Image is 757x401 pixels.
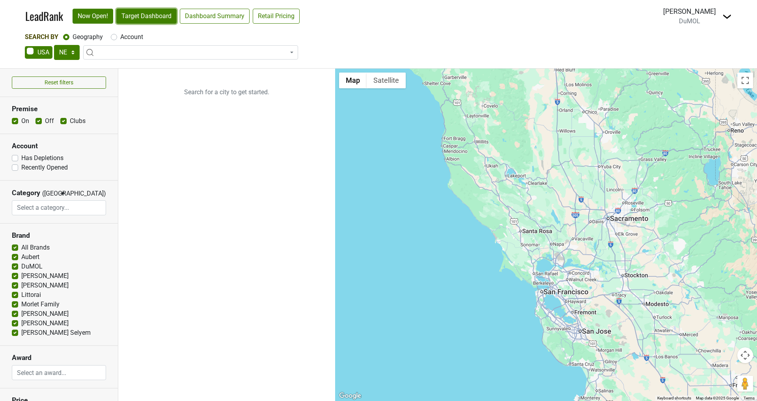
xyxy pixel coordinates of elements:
[21,328,91,338] label: [PERSON_NAME] Selyem
[21,319,69,328] label: [PERSON_NAME]
[60,190,66,197] span: ▼
[45,116,54,126] label: Off
[12,354,106,362] h3: Award
[657,395,691,401] button: Keyboard shortcuts
[367,73,406,88] button: Show satellite imagery
[120,32,143,42] label: Account
[180,9,250,24] a: Dashboard Summary
[337,391,363,401] img: Google
[116,9,177,24] a: Target Dashboard
[12,231,106,240] h3: Brand
[12,76,106,89] button: Reset filters
[21,243,50,252] label: All Brands
[21,116,29,126] label: On
[42,189,58,200] span: ([GEOGRAPHIC_DATA])
[21,271,69,281] label: [PERSON_NAME]
[737,347,753,363] button: Map camera controls
[737,376,753,392] button: Drag Pegman onto the map to open Street View
[21,262,43,271] label: DuMOL
[25,33,58,41] span: Search By
[679,17,700,25] span: DuMOL
[118,69,335,116] p: Search for a city to get started.
[21,252,39,262] label: Aubert
[722,12,732,21] img: Dropdown Menu
[12,105,106,113] h3: Premise
[737,73,753,88] button: Toggle fullscreen view
[21,309,69,319] label: [PERSON_NAME]
[663,6,716,17] div: [PERSON_NAME]
[696,396,739,400] span: Map data ©2025 Google
[12,142,106,150] h3: Account
[25,8,63,24] a: LeadRank
[12,365,106,380] input: Select an award...
[337,391,363,401] a: Open this area in Google Maps (opens a new window)
[12,200,106,215] input: Select a category...
[21,300,60,309] label: Morlet Family
[744,396,755,400] a: Terms (opens in new tab)
[12,189,40,197] h3: Category
[253,9,300,24] a: Retail Pricing
[339,73,367,88] button: Show street map
[21,163,68,172] label: Recently Opened
[21,281,69,290] label: [PERSON_NAME]
[21,153,63,163] label: Has Depletions
[21,290,41,300] label: Littorai
[73,9,113,24] a: Now Open!
[70,116,86,126] label: Clubs
[73,32,103,42] label: Geography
